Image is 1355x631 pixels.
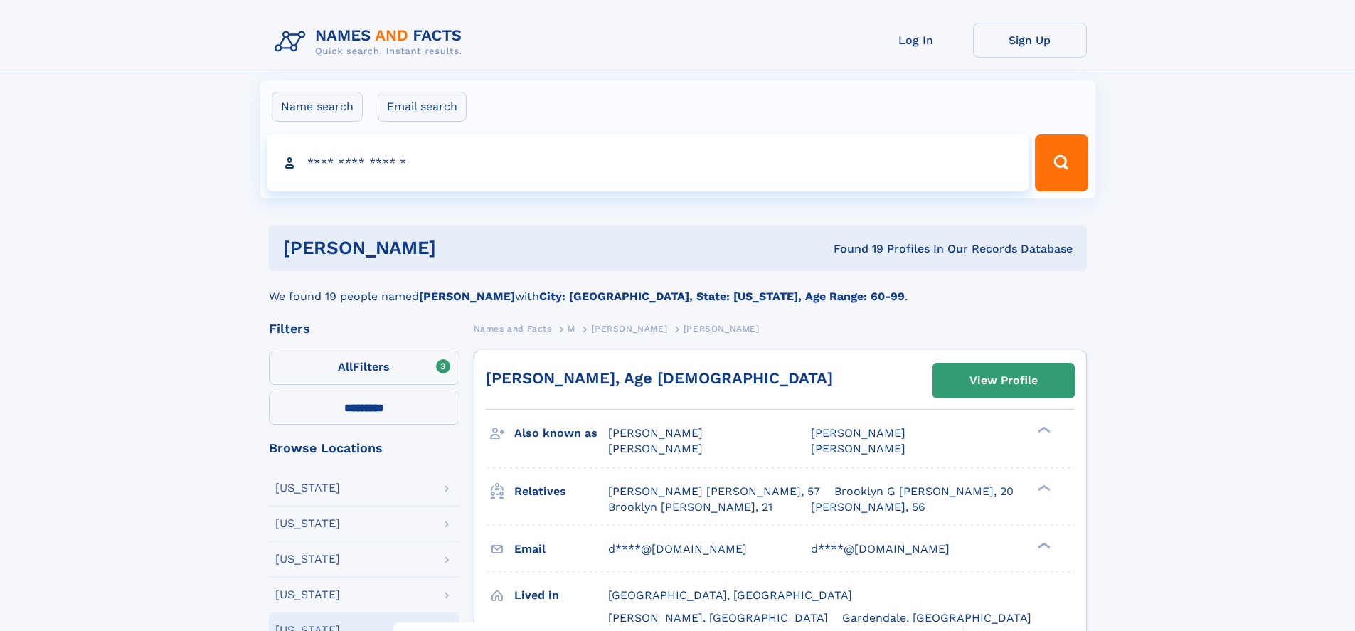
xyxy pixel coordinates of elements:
a: View Profile [933,364,1074,398]
img: Logo Names and Facts [269,23,474,61]
h3: Lived in [514,583,608,608]
span: All [338,360,353,373]
b: [PERSON_NAME] [419,290,515,303]
div: [US_STATE] [275,482,340,494]
span: [PERSON_NAME] [811,426,905,440]
a: Sign Up [973,23,1087,58]
div: [US_STATE] [275,589,340,600]
div: View Profile [969,364,1038,397]
div: Filters [269,322,459,335]
span: Gardendale, [GEOGRAPHIC_DATA] [842,611,1031,625]
a: [PERSON_NAME] [PERSON_NAME], 57 [608,484,820,499]
span: [PERSON_NAME], [GEOGRAPHIC_DATA] [608,611,828,625]
span: M [568,324,575,334]
div: Browse Locations [269,442,459,455]
b: City: [GEOGRAPHIC_DATA], State: [US_STATE], Age Range: 60-99 [539,290,905,303]
span: [GEOGRAPHIC_DATA], [GEOGRAPHIC_DATA] [608,588,852,602]
a: Brooklyn G [PERSON_NAME], 20 [834,484,1014,499]
h3: Email [514,537,608,561]
h3: Also known as [514,421,608,445]
h3: Relatives [514,479,608,504]
a: Brooklyn [PERSON_NAME], 21 [608,499,772,515]
a: [PERSON_NAME] [591,319,667,337]
div: [US_STATE] [275,518,340,529]
div: ❯ [1034,425,1051,435]
div: Found 19 Profiles In Our Records Database [634,241,1073,257]
a: [PERSON_NAME], 56 [811,499,925,515]
a: M [568,319,575,337]
a: [PERSON_NAME], Age [DEMOGRAPHIC_DATA] [486,369,833,387]
label: Filters [269,351,459,385]
button: Search Button [1035,134,1088,191]
a: Log In [859,23,973,58]
h1: [PERSON_NAME] [283,239,635,257]
div: ❯ [1034,483,1051,492]
span: [PERSON_NAME] [608,442,703,455]
a: Names and Facts [474,319,552,337]
span: [PERSON_NAME] [684,324,760,334]
span: [PERSON_NAME] [608,426,703,440]
div: [US_STATE] [275,553,340,565]
span: [PERSON_NAME] [591,324,667,334]
div: ❯ [1034,541,1051,550]
span: [PERSON_NAME] [811,442,905,455]
div: We found 19 people named with . [269,271,1087,305]
input: search input [267,134,1029,191]
label: Email search [378,92,467,122]
label: Name search [272,92,363,122]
